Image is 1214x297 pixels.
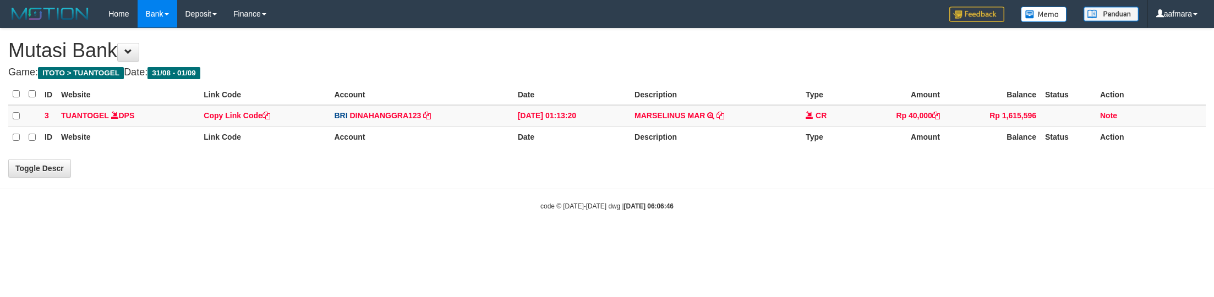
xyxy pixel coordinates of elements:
[57,127,199,148] th: Website
[513,127,630,148] th: Date
[199,127,330,148] th: Link Code
[624,202,674,210] strong: [DATE] 06:06:46
[949,7,1004,22] img: Feedback.jpg
[330,127,513,148] th: Account
[57,84,199,105] th: Website
[853,127,944,148] th: Amount
[513,84,630,105] th: Date
[1096,127,1206,148] th: Action
[801,127,853,148] th: Type
[61,111,109,120] a: TUANTOGEL
[944,127,1041,148] th: Balance
[8,159,71,178] a: Toggle Descr
[8,67,1206,78] h4: Game: Date:
[630,84,801,105] th: Description
[204,111,270,120] a: Copy Link Code
[330,84,513,105] th: Account
[57,105,199,127] td: DPS
[349,111,421,120] a: DINAHANGGRA123
[1021,7,1067,22] img: Button%20Memo.svg
[1041,84,1096,105] th: Status
[513,105,630,127] td: [DATE] 01:13:20
[147,67,200,79] span: 31/08 - 01/09
[1084,7,1139,21] img: panduan.png
[853,105,944,127] td: Rp 40,000
[40,84,57,105] th: ID
[8,40,1206,62] h1: Mutasi Bank
[334,111,347,120] span: BRI
[38,67,124,79] span: ITOTO > TUANTOGEL
[8,5,92,22] img: MOTION_logo.png
[944,84,1041,105] th: Balance
[630,127,801,148] th: Description
[1096,84,1206,105] th: Action
[1041,127,1096,148] th: Status
[540,202,674,210] small: code © [DATE]-[DATE] dwg |
[635,111,705,120] a: MARSELINUS MAR
[801,84,853,105] th: Type
[853,84,944,105] th: Amount
[40,127,57,148] th: ID
[199,84,330,105] th: Link Code
[816,111,827,120] span: CR
[1100,111,1117,120] a: Note
[944,105,1041,127] td: Rp 1,615,596
[45,111,49,120] span: 3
